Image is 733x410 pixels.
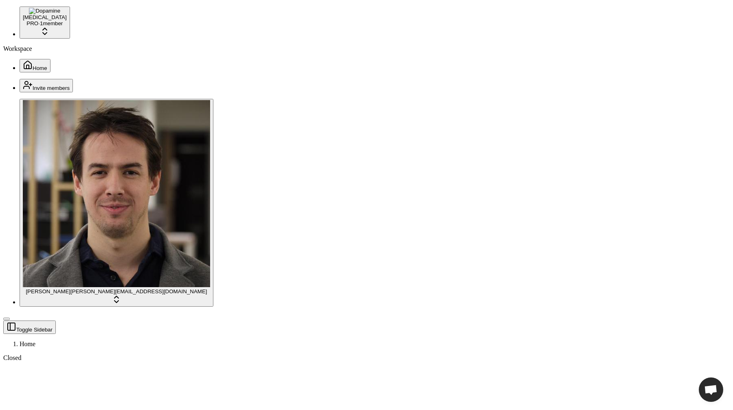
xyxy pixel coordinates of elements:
span: Closed [3,354,21,361]
a: Invite members [20,84,73,91]
button: Dopamine[MEDICAL_DATA]PRO·1member [20,7,70,39]
button: Invite members [20,79,73,92]
span: [PERSON_NAME] [26,288,70,294]
div: Workspace [3,45,730,52]
span: Invite members [33,85,70,91]
button: Home [20,59,50,72]
button: Jonathan Beurel[PERSON_NAME][PERSON_NAME][EMAIL_ADDRESS][DOMAIN_NAME] [20,99,213,307]
div: Open chat [699,377,723,402]
img: Dopamine [29,8,60,14]
div: [MEDICAL_DATA] [23,14,67,20]
span: [PERSON_NAME][EMAIL_ADDRESS][DOMAIN_NAME] [70,288,207,294]
div: PRO · 1 member [23,20,67,26]
nav: breadcrumb [3,340,730,348]
img: Jonathan Beurel [23,100,210,287]
button: Toggle Sidebar [3,318,10,320]
span: Home [33,65,47,71]
button: Toggle Sidebar [3,321,56,334]
a: Home [20,64,50,71]
span: Home [20,340,35,347]
span: Toggle Sidebar [16,327,53,333]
